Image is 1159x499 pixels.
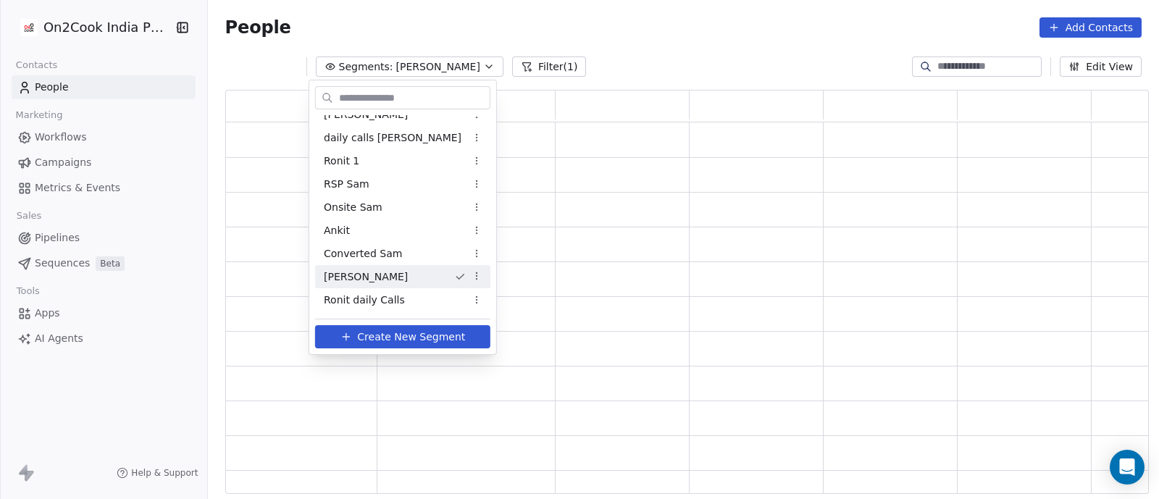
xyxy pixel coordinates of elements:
button: Create New Segment [315,325,490,348]
span: Ronit 1 [324,154,359,169]
span: Onsite Sam [324,200,382,215]
span: Ankit [324,223,350,238]
span: Converted Sam [324,246,402,261]
span: RSP Sam [324,177,369,192]
span: [PERSON_NAME] [324,269,408,285]
span: Ronit daily Calls [324,293,405,308]
span: Create New Segment [357,330,465,345]
span: daily calls [PERSON_NAME] [324,130,461,146]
